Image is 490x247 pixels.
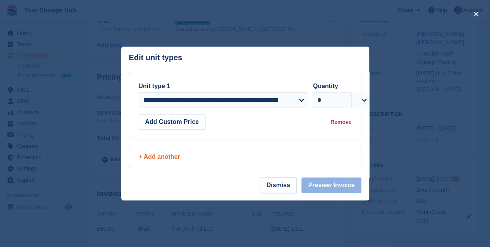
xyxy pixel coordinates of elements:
div: Remove [330,118,351,126]
label: Unit type 1 [139,83,170,89]
button: Add Custom Price [139,114,206,130]
label: Quantity [313,83,338,89]
div: + Add another [139,152,352,162]
button: close [470,8,482,20]
p: Edit unit types [129,53,182,62]
a: + Add another [129,146,361,168]
button: Dismiss [260,177,297,193]
button: Preview Invoice [301,177,361,193]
